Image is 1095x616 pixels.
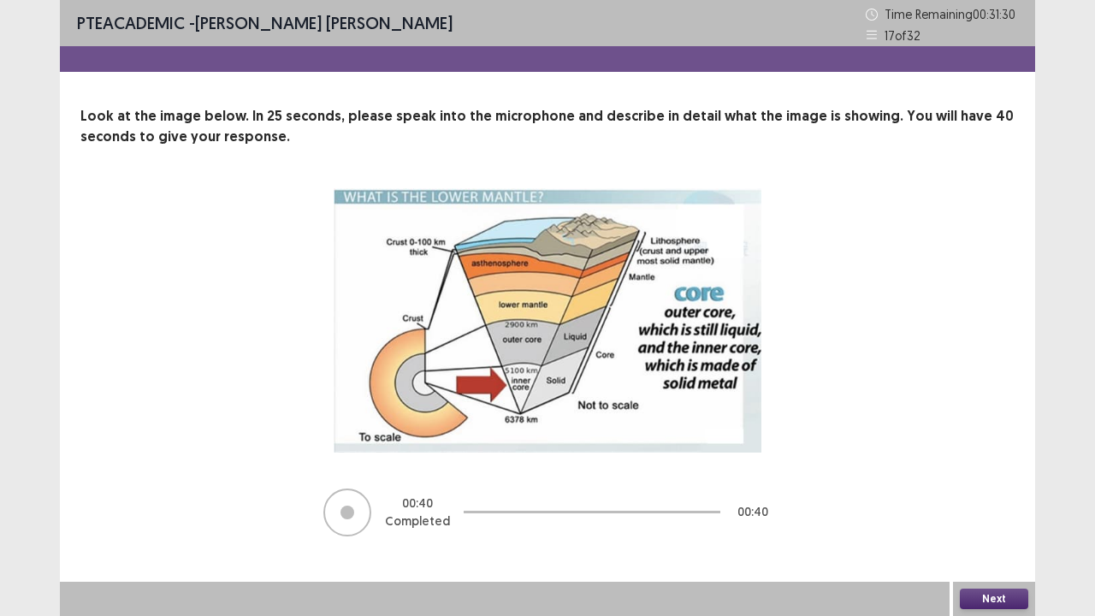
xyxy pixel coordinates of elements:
p: - [PERSON_NAME] [PERSON_NAME] [77,10,453,36]
button: Next [960,589,1028,609]
p: 00 : 40 [737,503,768,521]
p: Look at the image below. In 25 seconds, please speak into the microphone and describe in detail w... [80,106,1015,147]
img: image-description [334,188,761,453]
p: 00 : 40 [402,495,433,512]
p: 17 of 32 [885,27,920,44]
p: Time Remaining 00 : 31 : 30 [885,5,1018,23]
span: PTE academic [77,12,185,33]
p: Completed [385,512,450,530]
